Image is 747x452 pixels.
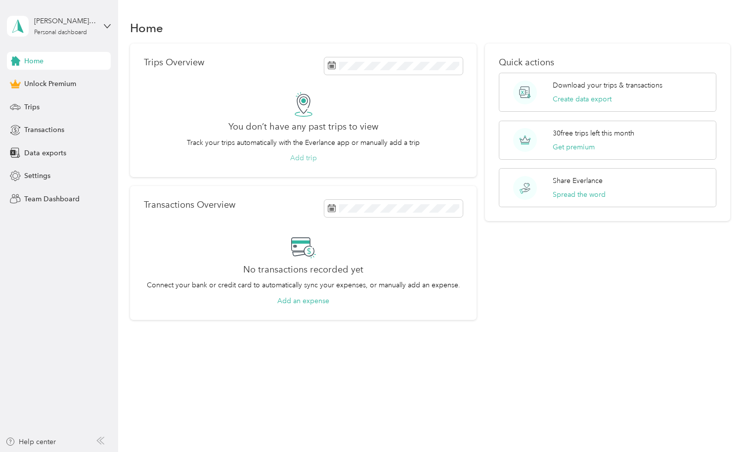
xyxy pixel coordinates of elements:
span: Trips [24,102,40,112]
span: Transactions [24,125,64,135]
h2: You don’t have any past trips to view [228,122,378,132]
button: Help center [5,437,56,447]
p: Trips Overview [144,57,204,68]
span: Data exports [24,148,66,158]
p: Download your trips & transactions [553,80,662,90]
p: 30 free trips left this month [553,128,634,138]
button: Add an expense [277,296,329,306]
span: Team Dashboard [24,194,80,204]
h1: Home [130,23,163,33]
div: Personal dashboard [34,30,87,36]
span: Settings [24,171,50,181]
button: Create data export [553,94,612,104]
p: Connect your bank or credit card to automatically sync your expenses, or manually add an expense. [147,280,460,290]
iframe: Everlance-gr Chat Button Frame [692,397,747,452]
button: Add trip [290,153,317,163]
button: Spread the word [553,189,606,200]
div: [PERSON_NAME][EMAIL_ADDRESS][DOMAIN_NAME] [34,16,96,26]
span: Home [24,56,44,66]
h2: No transactions recorded yet [243,265,363,275]
p: Quick actions [499,57,716,68]
p: Share Everlance [553,176,603,186]
p: Track your trips automatically with the Everlance app or manually add a trip [187,137,420,148]
button: Get premium [553,142,595,152]
span: Unlock Premium [24,79,76,89]
p: Transactions Overview [144,200,235,210]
